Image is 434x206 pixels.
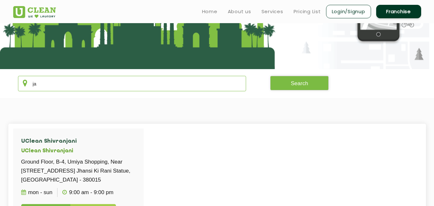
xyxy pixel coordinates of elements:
[18,76,246,91] input: Enter city/area/pin Code
[270,76,329,90] button: Search
[294,8,321,15] a: Pricing List
[21,157,136,184] p: Ground Floor, B-4, Umiya Shopping, Near [STREET_ADDRESS] Jhansi Ki Rani Statue, [GEOGRAPHIC_DATA]...
[13,6,56,18] img: UClean Laundry and Dry Cleaning
[21,188,53,197] p: Mon - Sun
[21,138,136,145] h4: UClean Shivranjani
[202,8,217,15] a: Home
[376,5,421,18] a: Franchise
[326,5,371,18] a: Login/Signup
[21,148,136,154] h5: UClean Shivranjani
[228,8,251,15] a: About us
[62,188,113,197] p: 9:00 AM - 9:00 PM
[261,8,283,15] a: Services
